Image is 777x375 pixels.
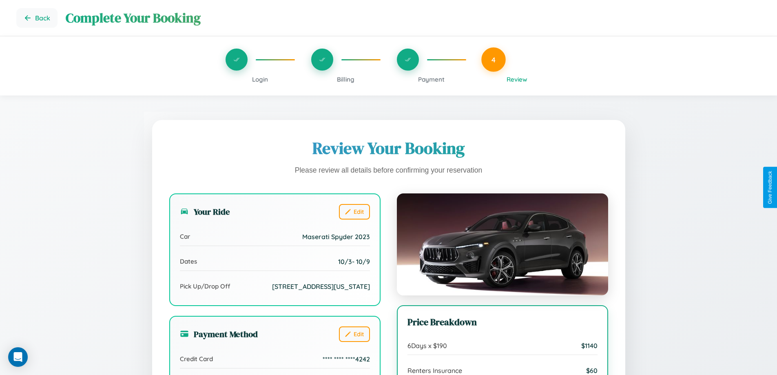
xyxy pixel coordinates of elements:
span: $ 60 [586,366,598,375]
span: Maserati Spyder 2023 [302,233,370,241]
span: Review [507,75,527,83]
img: Maserati Spyder [397,193,608,295]
h3: Your Ride [180,206,230,217]
span: 10 / 3 - 10 / 9 [338,257,370,266]
span: Renters Insurance [407,366,462,375]
button: Edit [339,204,370,220]
span: Pick Up/Drop Off [180,282,230,290]
button: Go back [16,8,58,28]
span: [STREET_ADDRESS][US_STATE] [272,282,370,291]
h3: Payment Method [180,328,258,340]
span: Billing [337,75,354,83]
span: 4 [491,55,496,64]
span: Login [252,75,268,83]
h1: Complete Your Booking [66,9,761,27]
span: Car [180,233,190,240]
h3: Price Breakdown [407,316,598,328]
span: Payment [418,75,445,83]
span: Dates [180,257,197,265]
p: Please review all details before confirming your reservation [169,164,608,177]
div: Give Feedback [767,171,773,204]
button: Edit [339,326,370,342]
div: Open Intercom Messenger [8,347,28,367]
h1: Review Your Booking [169,137,608,159]
span: Credit Card [180,355,213,363]
span: $ 1140 [581,342,598,350]
span: 6 Days x $ 190 [407,342,447,350]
